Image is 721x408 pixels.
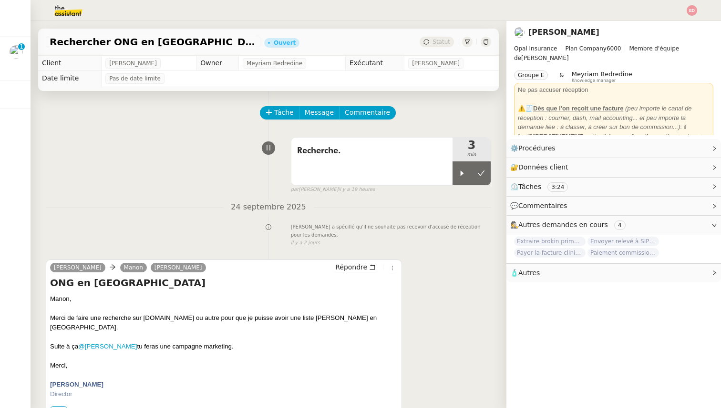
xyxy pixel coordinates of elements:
button: Commentaire [339,106,396,119]
span: ⏲️ [510,183,576,190]
button: Répondre [332,262,379,272]
img: users%2FWH1OB8fxGAgLOjAz1TtlPPgOcGL2%2Favatar%2F32e28291-4026-4208-b892-04f74488d877 [514,27,525,38]
span: [PERSON_NAME] [109,59,157,68]
div: Suite à ça tu feras une campagne marketing. [50,342,398,351]
a: [PERSON_NAME] [151,263,206,272]
nz-badge-sup: 1 [18,43,25,50]
p: 1 [20,43,23,52]
span: min [453,151,491,159]
div: ⚠️🧾 : il faut : police + prime + courtage + classer dans Brokin + classer dans Drive dossier Fact... [518,104,710,159]
span: Recherche. [297,144,447,158]
span: [PERSON_NAME] [412,59,460,68]
span: Tâche [274,107,294,118]
span: ⚙️ [510,143,560,154]
u: Dès que l'on reçoit une facture [533,105,623,112]
span: 🔐 [510,162,572,173]
nz-tag: Groupe E [514,70,548,80]
img: users%2FTDxDvmCjFdN3QFePFNGdQUcJcQk1%2Favatar%2F0cfb3a67-8790-4592-a9ec-92226c678442 [10,45,23,59]
span: il y a 2 jours [291,239,320,247]
span: Autres [518,269,540,277]
span: 6000 [607,45,621,52]
span: 🕵️ [510,221,629,229]
span: Plan Company [565,45,606,52]
span: Données client [518,163,568,171]
td: Client [38,56,102,71]
button: Tâche [260,106,299,119]
div: Merci, [50,361,398,370]
div: ⏲️Tâches 3:24 [506,178,721,196]
div: Manon, [50,294,398,304]
span: Payer la facture clinique Générale Beaulieu [514,248,586,258]
td: Owner [196,56,239,71]
nz-tag: 3:24 [547,182,568,192]
span: Meyriam Bedredine [572,70,632,78]
span: Paiement commission [PERSON_NAME] [587,248,659,258]
span: Knowledge manager [572,78,616,83]
td: Date limite [38,71,102,86]
span: Pas de date limite [109,74,161,83]
div: ⚙️Procédures [506,139,721,158]
span: Envoyer relevé à SIP pour [PERSON_NAME] [587,237,659,246]
span: Tâches [518,183,541,190]
span: Statut [433,39,450,45]
span: 🧴 [510,269,540,277]
span: Commentaires [518,202,567,209]
a: @[PERSON_NAME] [78,343,137,350]
span: il y a 19 heures [338,186,375,194]
u: IMPERATIVEMENT [528,133,583,140]
a: Manon [120,263,147,272]
app-user-label: Knowledge manager [572,70,632,83]
span: Extraire brokin prime/commission et polices OPAL [514,237,586,246]
span: Commentaire [345,107,390,118]
div: Ne pas accuser réception [518,85,710,95]
nz-tag: 4 [614,220,626,230]
a: [PERSON_NAME] [50,263,105,272]
span: Meyriam Bedredine [247,59,302,68]
span: Procédures [518,144,556,152]
div: 💬Commentaires [506,197,721,215]
span: Autres demandes en cours [518,221,608,229]
span: Répondre [335,262,367,272]
a: [PERSON_NAME] [528,28,599,37]
em: (peu importe le canal de réception : courrier, dash, mail accounting... et peu importe la demande... [518,105,692,130]
div: Ouvert [274,40,296,46]
strong: mettre à jour en fonction [528,133,656,140]
small: [PERSON_NAME] [291,186,375,194]
img: svg [687,5,697,16]
b: [PERSON_NAME] [50,381,103,388]
div: 🔐Données client [506,158,721,177]
span: Director [50,390,72,398]
div: Merci de faire une recherche sur [DOMAIN_NAME] ou autre pour que je puisse avoir une liste [PERSO... [50,313,398,332]
div: 🕵️Autres demandes en cours 4 [506,216,721,234]
span: 💬 [510,202,571,209]
h4: ONG en [GEOGRAPHIC_DATA] [50,276,398,289]
span: [PERSON_NAME] [514,44,713,63]
div: 🧴Autres [506,264,721,282]
span: par [291,186,299,194]
td: Exécutant [345,56,404,71]
span: [PERSON_NAME] a spécifié qu'il ne souhaite pas recevoir d'accusé de réception pour les demandes. [291,223,491,239]
span: 24 septembre 2025 [223,201,314,214]
span: 3 [453,139,491,151]
span: & [559,70,564,83]
span: Message [305,107,334,118]
span: Rechercher ONG en [GEOGRAPHIC_DATA] et lancer campagne [50,37,257,47]
button: Message [299,106,340,119]
span: Opal Insurance [514,45,557,52]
